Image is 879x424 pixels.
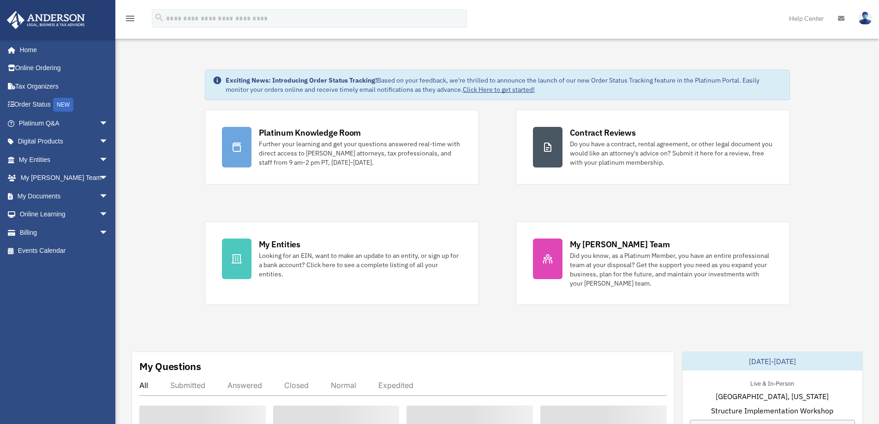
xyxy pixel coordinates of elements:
a: Platinum Q&Aarrow_drop_down [6,114,122,132]
a: My Entitiesarrow_drop_down [6,150,122,169]
div: Live & In-Person [743,378,801,388]
i: search [154,12,164,23]
span: arrow_drop_down [99,150,118,169]
div: Do you have a contract, rental agreement, or other legal document you would like an attorney's ad... [570,139,773,167]
a: Order StatusNEW [6,96,122,114]
a: Home [6,41,118,59]
div: Did you know, as a Platinum Member, you have an entire professional team at your disposal? Get th... [570,251,773,288]
a: Online Learningarrow_drop_down [6,205,122,224]
div: Closed [284,381,309,390]
a: Online Ordering [6,59,122,78]
a: Click Here to get started! [463,85,535,94]
div: Based on your feedback, we're thrilled to announce the launch of our new Order Status Tracking fe... [226,76,782,94]
span: arrow_drop_down [99,187,118,206]
div: [DATE]-[DATE] [682,352,862,370]
span: arrow_drop_down [99,132,118,151]
span: [GEOGRAPHIC_DATA], [US_STATE] [716,391,829,402]
div: My Entities [259,239,300,250]
a: My [PERSON_NAME] Teamarrow_drop_down [6,169,122,187]
div: Normal [331,381,356,390]
a: Contract Reviews Do you have a contract, rental agreement, or other legal document you would like... [516,110,790,185]
a: My [PERSON_NAME] Team Did you know, as a Platinum Member, you have an entire professional team at... [516,221,790,305]
div: Looking for an EIN, want to make an update to an entity, or sign up for a bank account? Click her... [259,251,462,279]
a: Events Calendar [6,242,122,260]
div: My Questions [139,359,201,373]
div: Further your learning and get your questions answered real-time with direct access to [PERSON_NAM... [259,139,462,167]
span: arrow_drop_down [99,169,118,188]
div: Submitted [170,381,205,390]
img: User Pic [858,12,872,25]
a: Billingarrow_drop_down [6,223,122,242]
strong: Exciting News: Introducing Order Status Tracking! [226,76,377,84]
div: My [PERSON_NAME] Team [570,239,670,250]
span: arrow_drop_down [99,205,118,224]
span: Structure Implementation Workshop [711,405,833,416]
div: NEW [53,98,73,112]
a: My Documentsarrow_drop_down [6,187,122,205]
div: Expedited [378,381,413,390]
img: Anderson Advisors Platinum Portal [4,11,88,29]
a: Platinum Knowledge Room Further your learning and get your questions answered real-time with dire... [205,110,479,185]
div: All [139,381,148,390]
div: Contract Reviews [570,127,636,138]
span: arrow_drop_down [99,223,118,242]
div: Platinum Knowledge Room [259,127,361,138]
span: arrow_drop_down [99,114,118,133]
a: My Entities Looking for an EIN, want to make an update to an entity, or sign up for a bank accoun... [205,221,479,305]
a: Digital Productsarrow_drop_down [6,132,122,151]
a: Tax Organizers [6,77,122,96]
div: Answered [227,381,262,390]
a: menu [125,16,136,24]
i: menu [125,13,136,24]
